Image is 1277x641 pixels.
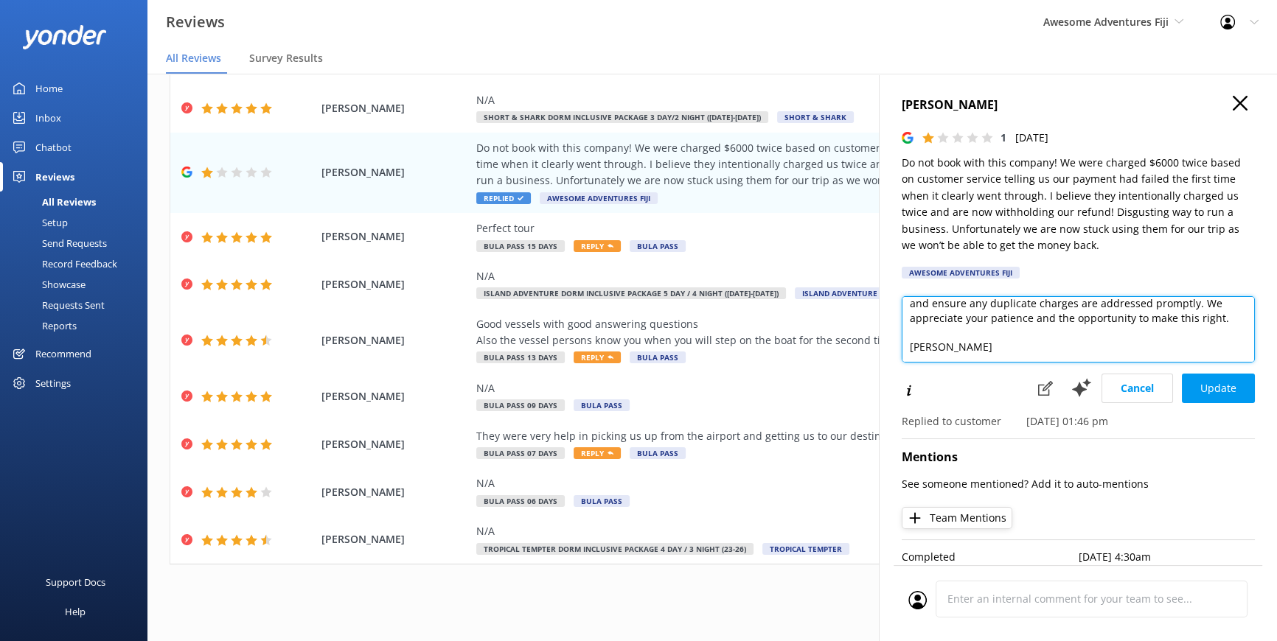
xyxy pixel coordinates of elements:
span: Bula Pass [574,399,630,411]
span: Tropical Tempter DORM Inclusive Package 4 Day / 3 Night (23-26) [476,543,754,555]
div: Send Requests [9,233,107,253]
span: [PERSON_NAME] [321,436,469,452]
span: [PERSON_NAME] [321,531,469,547]
div: Settings [35,368,71,398]
p: [DATE] [1015,130,1048,146]
span: Reply [574,447,621,459]
span: Awesome Adventures Fiji [540,192,658,204]
span: Short & Shark Dorm Inclusive Package 3 Day/2 Night ([DATE]-[DATE]) [476,111,768,123]
span: Bula Pass 13 Days [476,351,565,363]
span: Bula Pass 06 Days [476,495,565,507]
span: Bula Pass 15 Days [476,240,565,252]
span: Reply [574,240,621,252]
div: N/A [476,268,1147,284]
button: Team Mentions [902,507,1012,529]
span: Bula Pass [630,240,686,252]
div: N/A [476,380,1147,396]
div: Help [65,597,86,626]
span: Reply [574,351,621,363]
span: 1 [1001,130,1006,144]
p: Do not book with this company! We were charged $6000 twice based on customer service telling us o... [902,155,1255,253]
div: Record Feedback [9,253,117,274]
div: Setup [9,212,68,233]
button: Close [1233,96,1248,112]
div: Inbox [35,103,61,133]
span: [PERSON_NAME] [321,388,469,404]
span: Short & Shark [777,111,854,123]
div: Reviews [35,162,74,192]
span: [PERSON_NAME] [321,276,469,293]
img: user_profile.svg [908,591,927,609]
div: Perfect tour [476,220,1147,237]
p: See someone mentioned? Add it to auto-mentions [902,476,1255,492]
div: Recommend [35,339,91,368]
span: Bula Pass 09 Days [476,399,565,411]
textarea: [PERSON_NAME], Thank you for your feedback, and we are very sorry to hear about your experience. ... [902,296,1255,362]
p: Replied to customer [902,413,1001,430]
a: Send Requests [9,233,147,253]
img: yonder-white-logo.png [22,25,107,49]
span: [PERSON_NAME] [321,332,469,348]
button: Update [1182,374,1255,403]
div: Requests Sent [9,295,105,315]
span: [PERSON_NAME] [321,228,469,245]
p: Completed [902,549,1079,565]
span: Tropical Tempter [762,543,849,555]
div: Home [35,74,63,103]
span: Island Adventure [795,287,885,299]
span: Bula Pass [630,351,686,363]
div: All Reviews [9,192,96,212]
h4: [PERSON_NAME] [902,96,1255,115]
div: Good vessels with good answering questions Also the vessel persons know you when you will step on... [476,316,1147,349]
span: Bula Pass [630,447,686,459]
div: Awesome Adventures Fiji [902,267,1020,279]
span: Bula Pass 07 Days [476,447,565,459]
a: Requests Sent [9,295,147,315]
span: Awesome Adventures Fiji [1043,15,1169,29]
span: Survey Results [249,51,323,66]
button: Cancel [1102,374,1173,403]
span: [PERSON_NAME] [321,484,469,500]
div: N/A [476,523,1147,539]
span: [PERSON_NAME] [321,164,469,181]
div: Support Docs [46,567,105,597]
p: [DATE] 01:46 pm [1026,413,1108,430]
div: They were very help in picking us up from the airport and getting us to our destinations, whether... [476,428,1147,444]
span: All Reviews [166,51,221,66]
h4: Mentions [902,448,1255,467]
span: Bula Pass [574,495,630,507]
div: Showcase [9,274,86,295]
div: N/A [476,92,1147,108]
div: Reports [9,315,77,336]
div: Do not book with this company! We were charged $6000 twice based on customer service telling us o... [476,140,1147,189]
span: Island Adventure Dorm Inclusive Package 5 Day / 4 Night ([DATE]-[DATE]) [476,287,786,299]
a: Showcase [9,274,147,295]
span: [PERSON_NAME] [321,100,469,116]
a: Reports [9,315,147,336]
div: Chatbot [35,133,72,162]
p: [DATE] 4:30am [1079,549,1256,565]
div: N/A [476,475,1147,491]
span: Replied [476,192,531,204]
a: Record Feedback [9,253,147,274]
h3: Reviews [166,10,225,34]
a: All Reviews [9,192,147,212]
a: Setup [9,212,147,233]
